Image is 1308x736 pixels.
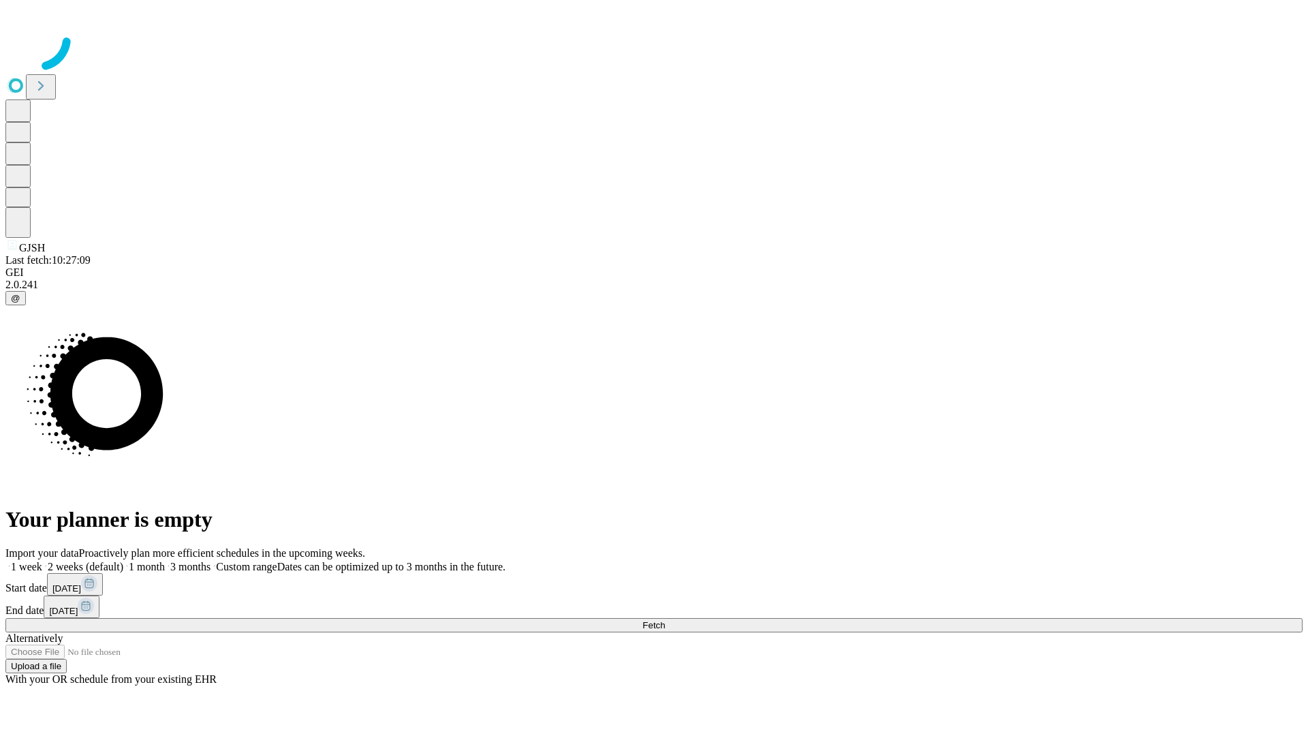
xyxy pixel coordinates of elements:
[11,561,42,572] span: 1 week
[277,561,505,572] span: Dates can be optimized up to 3 months in the future.
[5,673,217,685] span: With your OR schedule from your existing EHR
[5,618,1303,632] button: Fetch
[170,561,211,572] span: 3 months
[52,583,81,594] span: [DATE]
[5,507,1303,532] h1: Your planner is empty
[5,547,79,559] span: Import your data
[48,561,123,572] span: 2 weeks (default)
[5,279,1303,291] div: 2.0.241
[5,291,26,305] button: @
[216,561,277,572] span: Custom range
[5,659,67,673] button: Upload a file
[19,242,45,254] span: GJSH
[5,266,1303,279] div: GEI
[5,596,1303,618] div: End date
[47,573,103,596] button: [DATE]
[49,606,78,616] span: [DATE]
[79,547,365,559] span: Proactively plan more efficient schedules in the upcoming weeks.
[11,293,20,303] span: @
[44,596,99,618] button: [DATE]
[5,573,1303,596] div: Start date
[129,561,165,572] span: 1 month
[5,254,91,266] span: Last fetch: 10:27:09
[642,620,665,630] span: Fetch
[5,632,63,644] span: Alternatively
